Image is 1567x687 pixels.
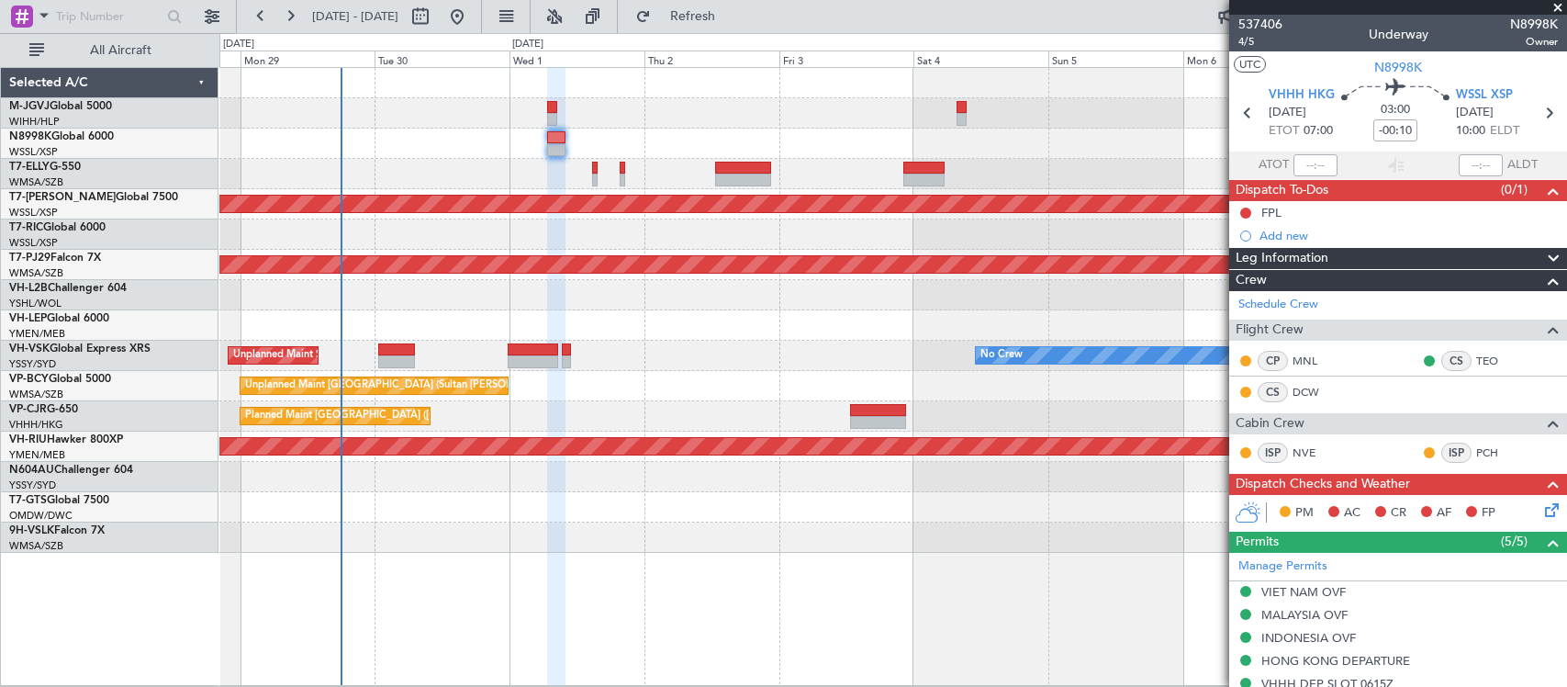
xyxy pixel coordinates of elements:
a: NVE [1293,445,1334,461]
span: N8998K [1374,58,1422,77]
span: Refresh [655,10,732,23]
a: YSSY/SYD [9,357,56,371]
span: 10:00 [1456,122,1485,141]
div: CP [1258,351,1288,371]
a: VH-RIUHawker 800XP [9,434,123,445]
span: VH-LEP [9,313,47,324]
input: Trip Number [56,3,162,30]
div: Planned Maint [GEOGRAPHIC_DATA] ([GEOGRAPHIC_DATA] Intl) [245,402,552,430]
a: WSSL/XSP [9,236,58,250]
span: AC [1344,504,1360,523]
span: (5/5) [1501,532,1528,551]
a: WMSA/SZB [9,175,63,189]
span: N8998K [1510,15,1558,34]
span: VHHH HKG [1269,86,1335,105]
a: YSHL/WOL [9,297,62,310]
span: Cabin Crew [1236,413,1304,434]
a: WSSL/XSP [9,145,58,159]
div: Wed 1 [509,51,644,67]
div: CS [1258,382,1288,402]
span: VH-VSK [9,343,50,355]
span: ALDT [1507,156,1538,175]
input: --:-- [1293,154,1338,176]
a: Schedule Crew [1238,296,1318,314]
span: Crew [1236,270,1267,291]
div: ISP [1258,443,1288,463]
a: DCW [1293,384,1334,400]
a: VH-VSKGlobal Express XRS [9,343,151,355]
a: 9H-VSLKFalcon 7X [9,525,105,536]
a: WIHH/HLP [9,115,60,129]
div: CS [1441,351,1472,371]
span: VP-CJR [9,404,47,415]
div: VIET NAM OVF [1261,584,1346,600]
div: Unplanned Maint Sydney ([PERSON_NAME] Intl) [233,342,459,369]
a: N604AUChallenger 604 [9,465,133,476]
span: 9H-VSLK [9,525,54,536]
span: T7-ELLY [9,162,50,173]
a: T7-RICGlobal 6000 [9,222,106,233]
span: Leg Information [1236,248,1328,269]
div: Tue 30 [375,51,509,67]
div: INDONESIA OVF [1261,630,1356,646]
span: ETOT [1269,122,1299,141]
div: HONG KONG DEPARTURE [1261,653,1410,669]
button: UTC [1234,56,1266,73]
span: WSSL XSP [1456,86,1513,105]
span: M-JGVJ [9,101,50,112]
a: T7-GTSGlobal 7500 [9,495,109,506]
a: PCH [1476,445,1517,461]
div: Sun 5 [1048,51,1183,67]
a: VP-CJRG-650 [9,404,78,415]
span: Dispatch Checks and Weather [1236,474,1410,495]
span: Permits [1236,532,1279,553]
span: ELDT [1490,122,1519,141]
span: [DATE] [1456,104,1494,122]
a: T7-ELLYG-550 [9,162,81,173]
div: Underway [1369,25,1428,44]
div: MALAYSIA OVF [1261,607,1348,623]
a: TEO [1476,353,1517,369]
span: All Aircraft [48,44,194,57]
span: PM [1295,504,1314,523]
span: 03:00 [1381,101,1410,119]
a: VH-LEPGlobal 6000 [9,313,109,324]
div: Unplanned Maint [GEOGRAPHIC_DATA] (Sultan [PERSON_NAME] [PERSON_NAME] - Subang) [245,372,686,400]
div: Mon 6 [1183,51,1318,67]
a: MNL [1293,353,1334,369]
a: YSSY/SYD [9,479,56,492]
span: VH-RIU [9,434,47,445]
span: CR [1391,504,1406,523]
a: YMEN/MEB [9,327,65,341]
a: WSSL/XSP [9,206,58,220]
div: Sat 4 [913,51,1048,67]
span: T7-[PERSON_NAME] [9,192,116,203]
a: VH-L2BChallenger 604 [9,283,127,294]
span: [DATE] [1269,104,1306,122]
div: ISP [1441,443,1472,463]
span: N8998K [9,131,51,142]
a: WMSA/SZB [9,539,63,553]
span: AF [1437,504,1451,523]
div: Mon 29 [241,51,375,67]
span: T7-PJ29 [9,253,50,264]
a: M-JGVJGlobal 5000 [9,101,112,112]
a: OMDW/DWC [9,509,73,523]
a: Manage Permits [1238,557,1327,576]
a: N8998KGlobal 6000 [9,131,114,142]
div: Fri 3 [779,51,914,67]
div: Thu 2 [644,51,779,67]
a: VP-BCYGlobal 5000 [9,374,111,385]
button: All Aircraft [20,36,199,65]
div: [DATE] [223,37,254,52]
div: No Crew [980,342,1023,369]
a: VHHH/HKG [9,418,63,432]
span: 4/5 [1238,34,1282,50]
a: WMSA/SZB [9,266,63,280]
a: T7-PJ29Falcon 7X [9,253,101,264]
span: T7-RIC [9,222,43,233]
button: Refresh [627,2,737,31]
span: Owner [1510,34,1558,50]
div: FPL [1261,205,1282,220]
span: VP-BCY [9,374,49,385]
